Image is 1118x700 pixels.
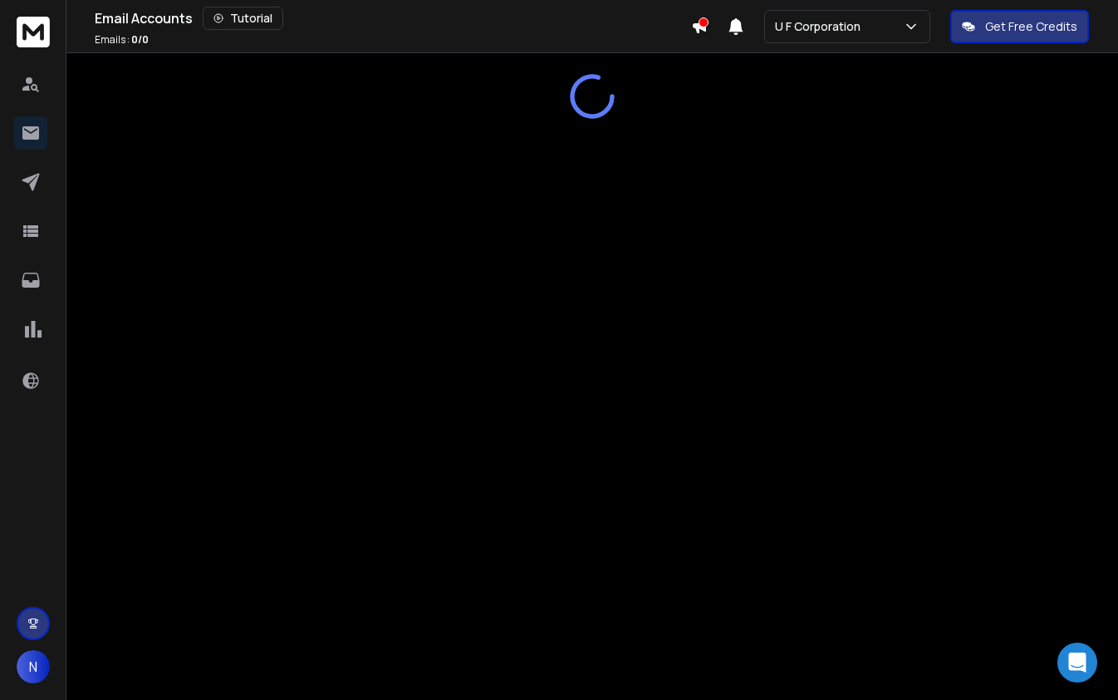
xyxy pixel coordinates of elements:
p: Get Free Credits [985,18,1077,35]
button: N [17,650,50,683]
p: U F Corporation [775,18,867,35]
span: 0 / 0 [131,32,149,47]
p: Emails : [95,33,149,47]
button: Tutorial [203,7,283,30]
div: Open Intercom Messenger [1057,643,1097,683]
button: Get Free Credits [950,10,1089,43]
div: Email Accounts [95,7,691,30]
